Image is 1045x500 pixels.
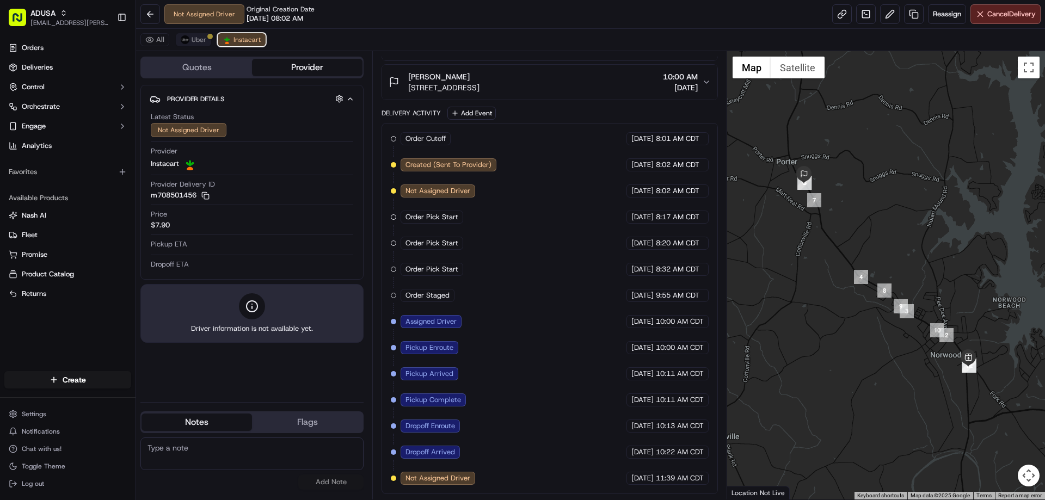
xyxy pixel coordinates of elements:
img: profile_uber_ahold_partner.png [181,35,189,44]
span: Pickup ETA [151,239,187,249]
button: Settings [4,406,131,422]
span: [DATE] [631,264,654,274]
span: [DATE] [631,369,654,379]
span: Assigned Driver [405,317,457,326]
span: Cancel Delivery [987,9,1036,19]
div: 10 [930,323,944,337]
button: Create [4,371,131,388]
div: Favorites [4,163,131,181]
img: profile_instacart_ahold_partner.png [183,157,196,170]
span: Provider [151,146,177,156]
span: Not Assigned Driver [405,186,470,196]
button: Show satellite imagery [771,57,825,78]
span: 10:00 AM [663,71,698,82]
p: Welcome 👋 [11,44,198,61]
span: Provider Details [167,95,224,103]
div: 3 [900,304,914,318]
span: [DATE] [631,447,654,457]
span: Uber [192,35,206,44]
button: Reassign [928,4,966,24]
div: 9 [894,299,908,313]
span: API Documentation [103,158,175,169]
span: 8:20 AM CDT [656,238,699,248]
span: Instacart [233,35,261,44]
button: ADUSA[EMAIL_ADDRESS][PERSON_NAME][DOMAIN_NAME] [4,4,113,30]
span: 10:00 AM CDT [656,343,704,353]
span: [DATE] [631,212,654,222]
span: [PERSON_NAME] [408,71,470,82]
span: Pickup Enroute [405,343,453,353]
button: Toggle Theme [4,459,131,474]
a: Report a map error [998,492,1042,498]
span: [DATE] [631,395,654,405]
span: 8:02 AM CDT [656,160,699,170]
a: Deliveries [4,59,131,76]
a: Nash AI [9,211,127,220]
div: 4 [854,270,868,284]
span: Price [151,209,167,219]
span: 8:02 AM CDT [656,186,699,196]
button: Toggle fullscreen view [1018,57,1040,78]
a: Promise [9,250,127,260]
button: Provider Details [150,90,354,108]
span: [DATE] [631,473,654,483]
span: Order Pick Start [405,212,458,222]
a: Returns [9,289,127,299]
button: [EMAIL_ADDRESS][PERSON_NAME][DOMAIN_NAME] [30,18,108,27]
button: Fleet [4,226,131,244]
a: Fleet [9,230,127,240]
span: Instacart [151,159,179,169]
span: 9:55 AM CDT [656,291,699,300]
span: Notifications [22,427,60,436]
span: Pickup Arrived [405,369,453,379]
button: Add Event [447,107,496,120]
button: Orchestrate [4,98,131,115]
span: Provider Delivery ID [151,180,215,189]
button: Chat with us! [4,441,131,456]
span: Log out [22,479,44,488]
img: Nash [11,11,33,33]
button: Nash AI [4,207,131,224]
div: 📗 [11,159,20,168]
button: Log out [4,476,131,491]
button: m708501456 [151,190,210,200]
span: Dropoff Enroute [405,421,455,431]
span: 8:32 AM CDT [656,264,699,274]
span: Engage [22,121,46,131]
a: Product Catalog [9,269,127,279]
span: Order Pick Start [405,264,458,274]
button: Promise [4,246,131,263]
div: 💻 [92,159,101,168]
button: Start new chat [185,107,198,120]
span: Pylon [108,184,132,193]
a: 💻API Documentation [88,153,179,173]
button: Product Catalog [4,266,131,283]
img: profile_instacart_ahold_partner.png [223,35,231,44]
div: Start new chat [37,104,179,115]
span: [DATE] [631,186,654,196]
span: Order Staged [405,291,450,300]
a: Powered byPylon [77,184,132,193]
button: Provider [252,59,362,76]
span: Knowledge Base [22,158,83,169]
span: [DATE] [631,134,654,144]
button: Show street map [733,57,771,78]
button: CancelDelivery [970,4,1041,24]
button: Notes [142,413,252,431]
span: Toggle Theme [22,462,65,471]
button: [PERSON_NAME][STREET_ADDRESS]10:00 AM[DATE] [382,65,717,100]
span: 10:11 AM CDT [656,395,704,405]
button: ADUSA [30,8,56,18]
span: Dropoff Arrived [405,447,455,457]
span: $7.90 [151,220,170,230]
div: 7 [807,193,821,207]
span: [DATE] [631,238,654,248]
button: Flags [252,413,362,431]
span: [DATE] [631,343,654,353]
button: Instacart [218,33,266,46]
span: 10:13 AM CDT [656,421,704,431]
span: 10:22 AM CDT [656,447,704,457]
span: 8:01 AM CDT [656,134,699,144]
a: Terms (opens in new tab) [976,492,992,498]
button: Keyboard shortcuts [857,492,904,499]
